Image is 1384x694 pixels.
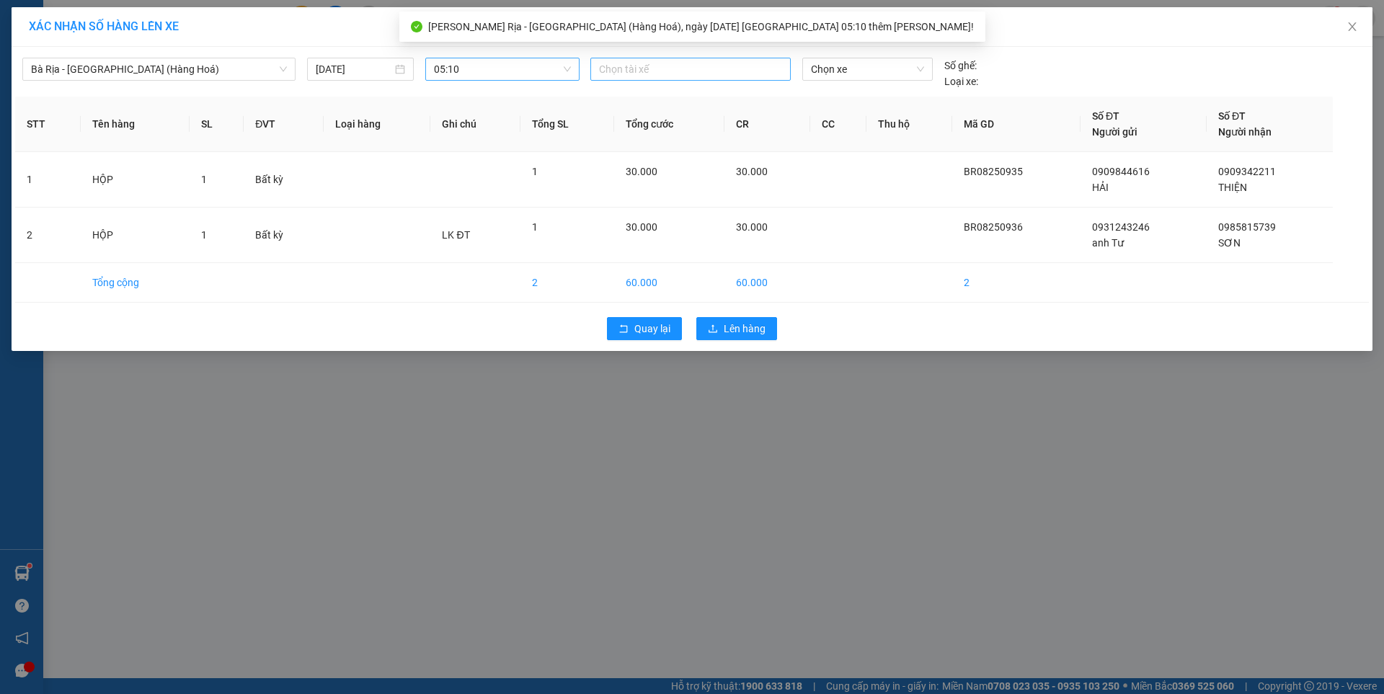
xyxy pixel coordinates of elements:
[1092,110,1119,122] span: Số ĐT
[1092,237,1124,249] span: anh Tư
[866,97,952,152] th: Thu hộ
[81,97,190,152] th: Tên hàng
[1218,221,1276,233] span: 0985815739
[324,97,430,152] th: Loại hàng
[411,21,422,32] span: check-circle
[81,208,190,263] td: HỘP
[1092,182,1109,193] span: HẢI
[15,152,81,208] td: 1
[944,58,977,74] span: Số ghế:
[724,263,810,303] td: 60.000
[1218,126,1272,138] span: Người nhận
[81,263,190,303] td: Tổng cộng
[696,317,777,340] button: uploadLên hàng
[614,263,724,303] td: 60.000
[626,166,657,177] span: 30.000
[244,208,324,263] td: Bất kỳ
[810,97,866,152] th: CC
[952,263,1081,303] td: 2
[724,321,766,337] span: Lên hàng
[29,19,179,33] span: XÁC NHẬN SỐ HÀNG LÊN XE
[952,97,1081,152] th: Mã GD
[15,208,81,263] td: 2
[520,263,614,303] td: 2
[634,321,670,337] span: Quay lại
[1218,182,1247,193] span: THIỆN
[626,221,657,233] span: 30.000
[15,97,81,152] th: STT
[442,229,469,241] span: LK ĐT
[81,152,190,208] td: HỘP
[31,58,287,80] span: Bà Rịa - Sài Gòn (Hàng Hoá)
[190,97,244,152] th: SL
[811,58,923,80] span: Chọn xe
[430,97,520,152] th: Ghi chú
[1332,7,1372,48] button: Close
[736,166,768,177] span: 30.000
[316,61,392,77] input: 15/08/2025
[532,221,538,233] span: 1
[1218,110,1246,122] span: Số ĐT
[428,21,974,32] span: [PERSON_NAME] Rịa - [GEOGRAPHIC_DATA] (Hàng Hoá), ngày [DATE] [GEOGRAPHIC_DATA] 05:10 thêm [PE...
[736,221,768,233] span: 30.000
[244,152,324,208] td: Bất kỳ
[1347,21,1358,32] span: close
[614,97,724,152] th: Tổng cước
[618,324,629,335] span: rollback
[201,174,207,185] span: 1
[1092,166,1150,177] span: 0909844616
[201,229,207,241] span: 1
[434,58,571,80] span: 05:10
[1218,237,1241,249] span: SƠN
[964,221,1023,233] span: BR08250936
[944,74,978,89] span: Loại xe:
[532,166,538,177] span: 1
[708,324,718,335] span: upload
[607,317,682,340] button: rollbackQuay lại
[724,97,810,152] th: CR
[1092,221,1150,233] span: 0931243246
[964,166,1023,177] span: BR08250935
[244,97,324,152] th: ĐVT
[1092,126,1137,138] span: Người gửi
[520,97,614,152] th: Tổng SL
[1218,166,1276,177] span: 0909342211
